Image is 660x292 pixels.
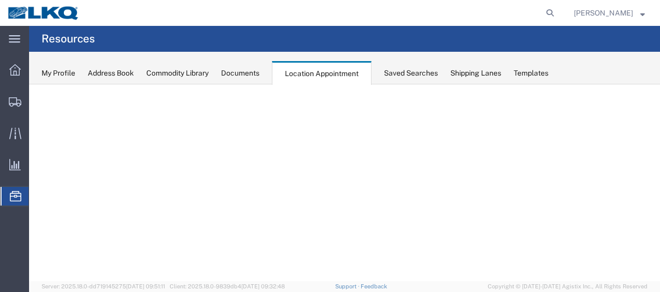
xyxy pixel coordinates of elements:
a: Feedback [361,283,387,289]
span: Server: 2025.18.0-dd719145275 [42,283,165,289]
div: Address Book [88,68,134,79]
iframe: FS Legacy Container [29,84,660,281]
div: Location Appointment [272,61,372,85]
div: Documents [221,68,259,79]
div: My Profile [42,68,75,79]
span: Copyright © [DATE]-[DATE] Agistix Inc., All Rights Reserved [488,282,648,291]
div: Templates [514,68,548,79]
div: Saved Searches [384,68,438,79]
div: Commodity Library [146,68,209,79]
a: Support [335,283,361,289]
span: [DATE] 09:32:48 [241,283,285,289]
img: logo [7,5,80,21]
h4: Resources [42,26,95,52]
span: Client: 2025.18.0-9839db4 [170,283,285,289]
span: Jason Voyles [574,7,633,19]
div: Shipping Lanes [450,68,501,79]
button: [PERSON_NAME] [573,7,645,19]
span: [DATE] 09:51:11 [126,283,165,289]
